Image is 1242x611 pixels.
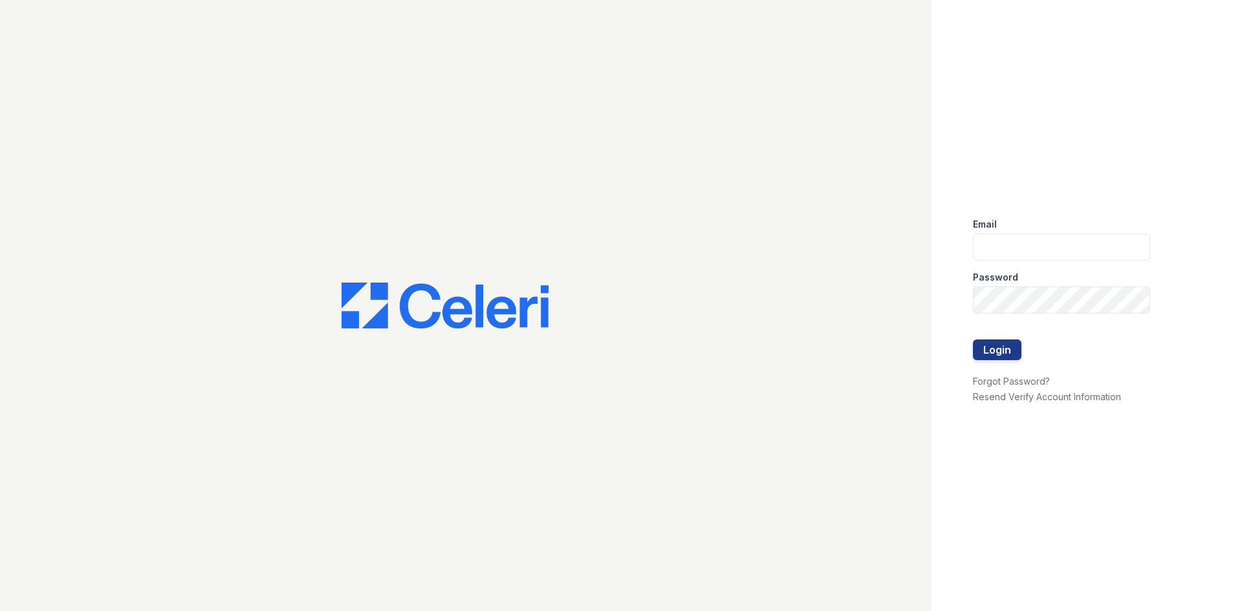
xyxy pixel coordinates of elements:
[973,218,997,231] label: Email
[973,339,1021,360] button: Login
[973,391,1121,402] a: Resend Verify Account Information
[342,283,549,329] img: CE_Logo_Blue-a8612792a0a2168367f1c8372b55b34899dd931a85d93a1a3d3e32e68fde9ad4.png
[973,376,1050,387] a: Forgot Password?
[973,271,1018,284] label: Password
